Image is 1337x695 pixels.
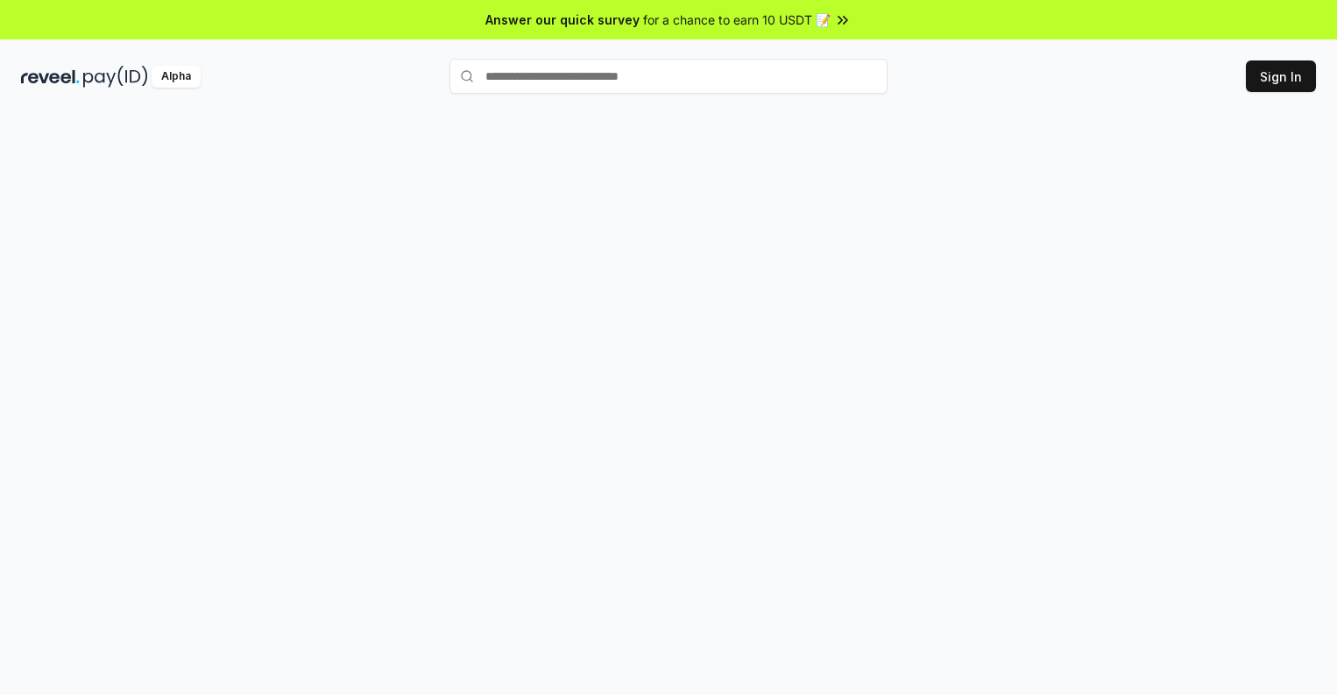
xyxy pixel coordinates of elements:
[152,66,201,88] div: Alpha
[21,66,80,88] img: reveel_dark
[485,11,640,29] span: Answer our quick survey
[83,66,148,88] img: pay_id
[643,11,831,29] span: for a chance to earn 10 USDT 📝
[1246,60,1316,92] button: Sign In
